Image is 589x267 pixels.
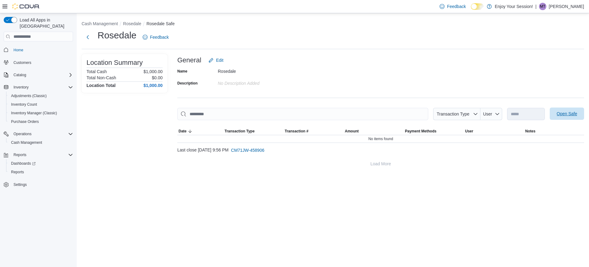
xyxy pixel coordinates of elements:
button: Adjustments (Classic) [6,92,75,100]
span: Transaction Type [437,112,469,116]
button: Settings [1,180,75,189]
span: Inventory Count [9,101,73,108]
button: Transaction # [283,128,344,135]
a: Cash Management [9,139,44,146]
button: Payment Methods [404,128,464,135]
span: Reports [11,170,24,175]
nav: An example of EuiBreadcrumbs [82,21,584,28]
div: No Description added [218,78,300,86]
span: Load All Apps in [GEOGRAPHIC_DATA] [17,17,73,29]
span: Home [11,46,73,53]
button: Reports [1,151,75,159]
span: Dashboards [11,161,36,166]
span: Cash Management [9,139,73,146]
span: Transaction Type [225,129,255,134]
button: Reports [11,151,29,159]
span: Customers [13,60,31,65]
span: Inventory Manager (Classic) [11,111,57,116]
a: Dashboards [6,159,75,168]
button: Inventory [11,84,31,91]
a: Dashboards [9,160,38,167]
span: Inventory [13,85,29,90]
button: Date [177,128,223,135]
h1: Rosedale [98,29,137,41]
h6: Total Non-Cash [87,75,116,80]
button: Load More [177,158,584,170]
span: Purchase Orders [11,119,39,124]
button: Edit [206,54,226,66]
span: Edit [216,57,223,63]
a: Adjustments (Classic) [9,92,49,100]
a: Home [11,46,26,54]
span: Inventory Manager (Classic) [9,109,73,117]
span: Inventory Count [11,102,37,107]
a: Purchase Orders [9,118,41,125]
a: Reports [9,168,26,176]
span: Payment Methods [405,129,437,134]
button: Reports [6,168,75,176]
button: User [464,128,524,135]
h6: Total Cash [87,69,107,74]
p: | [535,3,537,10]
span: Reports [9,168,73,176]
button: Next [82,31,94,43]
a: Inventory Manager (Classic) [9,109,60,117]
span: Adjustments (Classic) [9,92,73,100]
span: Cash Management [11,140,42,145]
button: CM71JW-458906 [229,144,267,156]
a: Feedback [140,31,171,43]
a: Inventory Count [9,101,40,108]
h3: General [177,57,201,64]
h4: Location Total [87,83,116,88]
a: Feedback [437,0,468,13]
span: Feedback [447,3,466,10]
button: Rosedale Safe [146,21,175,26]
span: Date [179,129,187,134]
span: Reports [13,152,26,157]
button: Amount [344,128,404,135]
button: User [480,108,502,120]
button: Rosedale [123,21,141,26]
button: Cash Management [6,138,75,147]
span: MT [540,3,545,10]
p: [PERSON_NAME] [549,3,584,10]
button: Inventory Manager (Classic) [6,109,75,117]
span: Catalog [13,73,26,77]
span: Operations [13,132,32,136]
a: Settings [11,181,29,188]
span: Adjustments (Classic) [11,93,47,98]
h3: Location Summary [87,59,143,66]
span: Catalog [11,71,73,79]
div: Matthew Topic [539,3,546,10]
span: No items found [368,136,393,141]
label: Description [177,81,198,86]
button: Catalog [1,71,75,79]
button: Notes [524,128,584,135]
button: Customers [1,58,75,67]
div: Last close [DATE] 9:56 PM [177,144,584,156]
span: Reports [11,151,73,159]
nav: Complex example [4,43,73,205]
button: Operations [11,130,34,138]
button: Home [1,45,75,54]
button: Transaction Type [223,128,283,135]
span: Inventory [11,84,73,91]
span: User [483,112,492,116]
span: CM71JW-458906 [231,147,264,153]
button: Purchase Orders [6,117,75,126]
span: Home [13,48,23,53]
button: Cash Management [82,21,118,26]
h4: $1,000.00 [144,83,163,88]
span: Customers [11,59,73,66]
img: Cova [12,3,40,10]
span: Load More [371,161,391,167]
p: $1,000.00 [144,69,163,74]
span: User [465,129,473,134]
div: Rosedale [218,66,300,74]
input: Dark Mode [471,3,484,10]
button: Open Safe [550,108,584,120]
label: Name [177,69,187,74]
button: Catalog [11,71,29,79]
span: Dashboards [9,160,73,167]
